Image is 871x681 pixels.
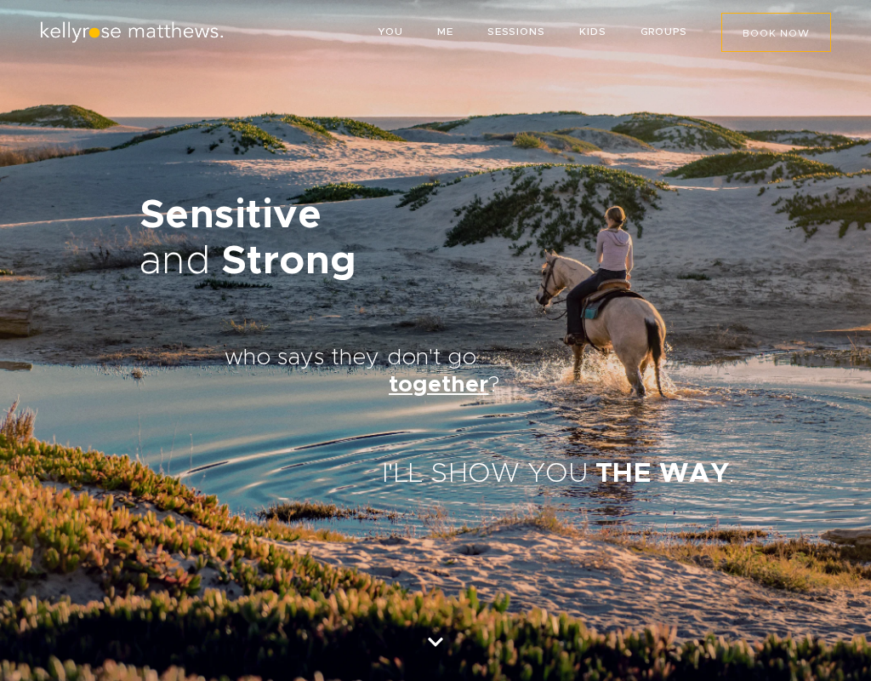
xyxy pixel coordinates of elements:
a: SESSIONS [487,26,545,37]
a: YOU [378,26,403,37]
u: together [389,374,488,397]
span: who says they don't go [225,346,476,369]
span: BOOK NOW [743,28,810,38]
img: Kellyrose Matthews logo [38,21,225,44]
span: I'LL SHOW YOU [382,461,589,488]
span: ? [488,374,499,397]
span: Strong [221,242,357,282]
span: . [729,461,735,488]
a: GROUPS [640,26,687,37]
a: KIDS [579,26,606,37]
a: Kellyrose Matthews logo [38,31,225,47]
a: ME [437,26,453,37]
a: BOOK NOW [721,13,831,52]
iframe: Toggle Customer Support [786,596,837,647]
span: and [139,242,211,282]
span: THE WAY [595,461,730,488]
span: Sensitive [139,196,322,236]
